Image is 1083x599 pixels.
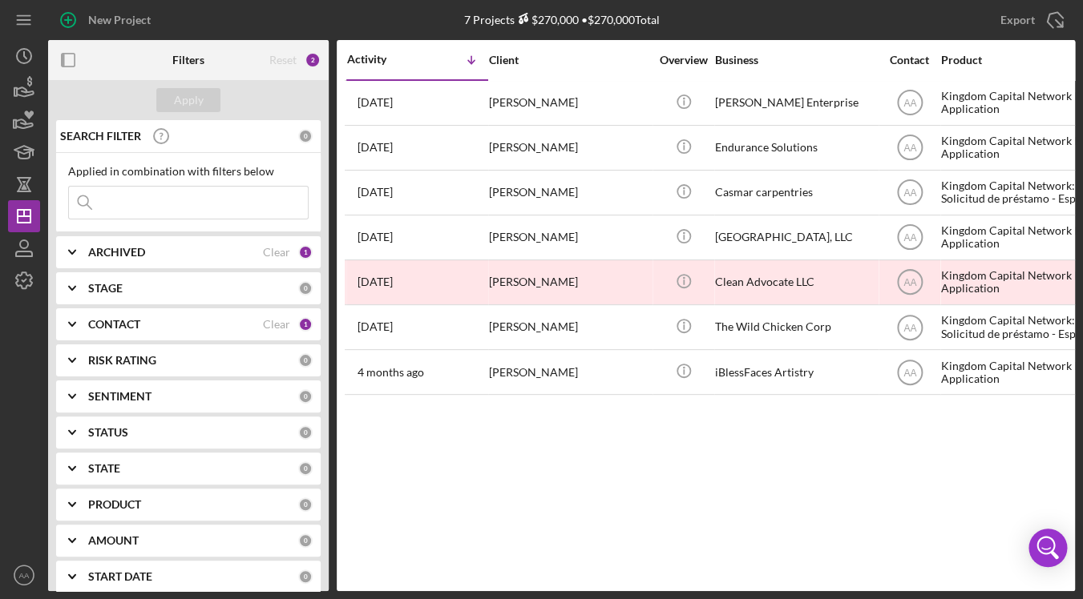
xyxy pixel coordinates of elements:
time: 2025-05-20 18:02 [358,366,424,379]
div: 0 [298,281,313,295]
text: AA [19,571,30,580]
div: $270,000 [515,13,579,26]
div: [PERSON_NAME] [489,306,649,348]
div: The Wild Chicken Corp [715,306,875,348]
div: Clear [263,246,290,259]
b: STAGE [88,282,123,295]
div: [PERSON_NAME] [489,216,649,259]
div: Business [715,54,875,66]
div: 7 Projects • $270,000 Total [464,13,660,26]
div: Clear [263,318,290,331]
b: RISK RATING [88,354,156,367]
time: 2025-06-19 15:38 [358,275,393,288]
div: 2 [305,52,321,68]
b: AMOUNT [88,534,139,547]
div: Export [1000,4,1035,36]
div: 0 [298,389,313,404]
div: [PERSON_NAME] [489,127,649,169]
div: [PERSON_NAME] [489,261,649,304]
div: 0 [298,497,313,512]
time: 2025-06-25 18:51 [358,231,393,243]
div: 0 [298,461,313,476]
div: Applied in combination with filters below [68,165,309,178]
b: STATUS [88,426,128,439]
div: [PERSON_NAME] Enterprise [715,82,875,124]
text: AA [903,367,915,378]
text: AA [903,232,915,243]
button: New Project [48,4,167,36]
div: Contact [879,54,940,66]
b: CONTACT [88,318,140,331]
div: Casmar carpentries [715,171,875,214]
div: Apply [174,88,204,112]
b: STATE [88,462,120,475]
div: 1 [298,317,313,332]
b: START DATE [88,570,152,583]
b: ARCHIVED [88,246,145,259]
div: Client [489,54,649,66]
b: Filters [172,54,204,66]
text: AA [903,322,915,333]
div: [PERSON_NAME] [489,82,649,124]
div: Open Intercom Messenger [1028,529,1067,567]
div: Overview [653,54,713,66]
div: [PERSON_NAME] [489,351,649,393]
div: 0 [298,569,313,584]
div: 0 [298,533,313,548]
time: 2025-06-18 15:32 [358,320,393,333]
time: 2025-07-02 17:37 [358,96,393,109]
text: AA [903,143,915,154]
div: 0 [298,353,313,368]
div: [PERSON_NAME] [489,171,649,214]
div: Clean Advocate LLC [715,261,875,304]
div: New Project [88,4,151,36]
time: 2025-06-25 20:25 [358,186,393,199]
b: SENTIMENT [88,390,152,403]
div: 1 [298,245,313,259]
button: AA [8,559,40,591]
div: iBlessFaces Artistry [715,351,875,393]
div: Activity [347,53,418,66]
button: Export [984,4,1075,36]
text: AA [903,187,915,199]
text: AA [903,98,915,109]
time: 2025-06-26 20:07 [358,141,393,154]
div: [GEOGRAPHIC_DATA], LLC [715,216,875,259]
div: Endurance Solutions [715,127,875,169]
div: 0 [298,425,313,440]
b: SEARCH FILTER [60,130,141,143]
div: Reset [269,54,297,66]
text: AA [903,277,915,288]
button: Apply [156,88,220,112]
div: 0 [298,129,313,143]
b: PRODUCT [88,498,141,511]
